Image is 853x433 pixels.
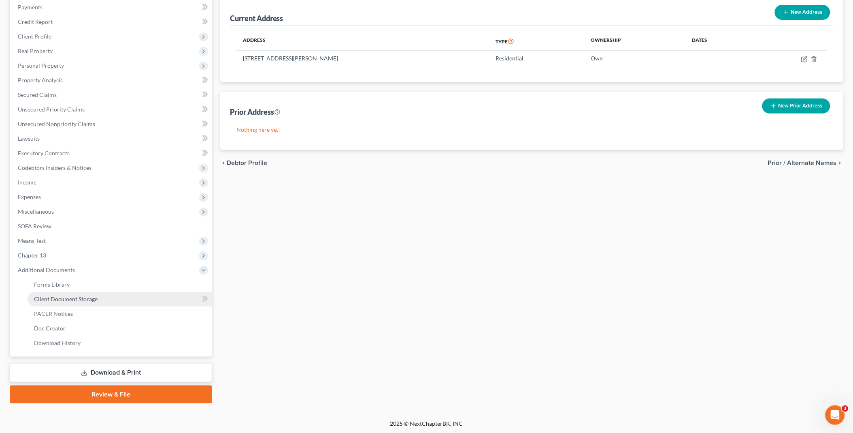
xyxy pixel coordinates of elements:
[18,47,53,54] span: Real Property
[18,33,51,40] span: Client Profile
[227,160,267,166] span: Debtor Profile
[220,160,267,166] button: chevron_left Debtor Profile
[18,62,64,69] span: Personal Property
[220,160,227,166] i: chevron_left
[11,73,212,88] a: Property Analysis
[236,32,489,51] th: Address
[837,160,843,166] i: chevron_right
[34,339,81,346] span: Download History
[11,131,212,146] a: Lawsuits
[230,13,283,23] div: Current Address
[28,307,212,321] a: PACER Notices
[585,51,685,66] td: Own
[18,193,41,200] span: Expenses
[34,296,98,302] span: Client Document Storage
[34,281,70,288] span: Forms Library
[10,386,212,403] a: Review & File
[18,208,54,215] span: Miscellaneous
[236,51,489,66] td: [STREET_ADDRESS][PERSON_NAME]
[825,405,845,425] iframe: Intercom live chat
[18,179,36,186] span: Income
[230,107,281,117] div: Prior Address
[11,117,212,131] a: Unsecured Nonpriority Claims
[585,32,685,51] th: Ownership
[18,164,91,171] span: Codebtors Insiders & Notices
[34,325,66,332] span: Doc Creator
[18,135,40,142] span: Lawsuits
[11,102,212,117] a: Unsecured Priority Claims
[11,88,212,102] a: Secured Claims
[236,126,827,134] p: Nothing here yet!
[489,51,584,66] td: Residential
[18,223,51,229] span: SOFA Review
[28,336,212,350] a: Download History
[10,363,212,382] a: Download & Print
[18,106,85,113] span: Unsecured Priority Claims
[18,18,53,25] span: Credit Report
[11,146,212,161] a: Executory Contracts
[11,219,212,234] a: SOFA Review
[18,91,57,98] span: Secured Claims
[768,160,837,166] span: Prior / Alternate Names
[18,4,43,11] span: Payments
[28,321,212,336] a: Doc Creator
[18,120,95,127] span: Unsecured Nonpriority Claims
[768,160,843,166] button: Prior / Alternate Names chevron_right
[34,310,73,317] span: PACER Notices
[489,32,584,51] th: Type
[685,32,751,51] th: Dates
[18,237,46,244] span: Means Test
[28,292,212,307] a: Client Document Storage
[28,277,212,292] a: Forms Library
[842,405,849,412] span: 3
[18,77,63,84] span: Property Analysis
[18,150,70,156] span: Executory Contracts
[11,15,212,29] a: Credit Report
[18,252,46,259] span: Chapter 13
[762,99,830,114] button: New Prior Address
[775,5,830,20] button: New Address
[18,266,75,273] span: Additional Documents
